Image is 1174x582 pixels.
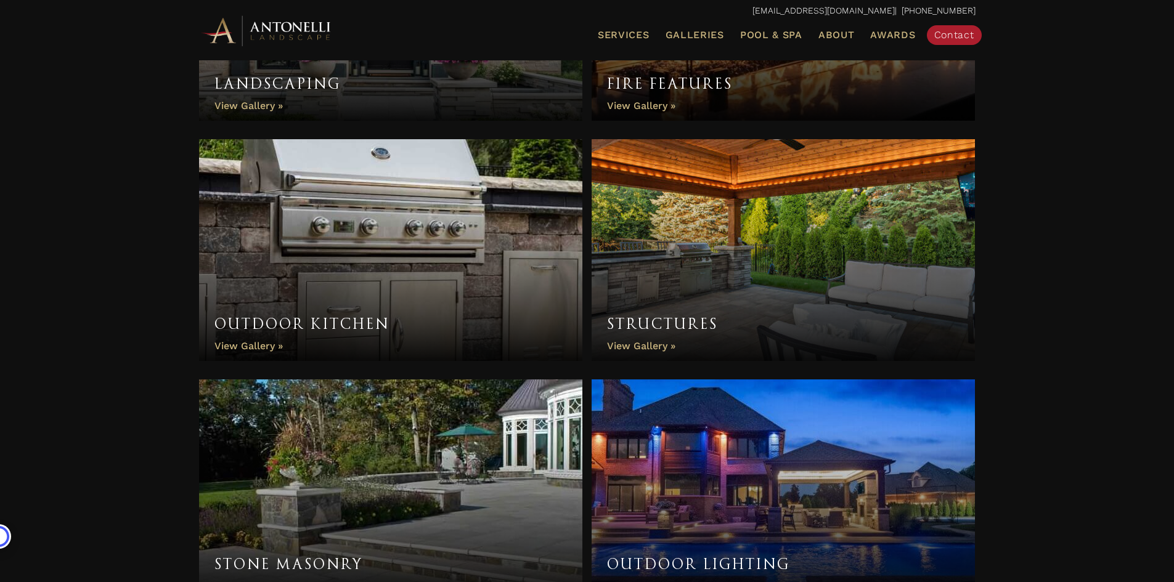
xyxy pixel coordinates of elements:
[927,25,982,45] a: Contact
[813,27,860,43] a: About
[593,27,654,43] a: Services
[934,29,974,41] span: Contact
[199,14,335,47] img: Antonelli Horizontal Logo
[818,30,855,40] span: About
[661,27,729,43] a: Galleries
[752,6,895,15] a: [EMAIL_ADDRESS][DOMAIN_NAME]
[865,27,920,43] a: Awards
[740,29,802,41] span: Pool & Spa
[598,30,650,40] span: Services
[199,3,976,19] p: | [PHONE_NUMBER]
[735,27,807,43] a: Pool & Spa
[870,29,915,41] span: Awards
[666,29,724,41] span: Galleries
